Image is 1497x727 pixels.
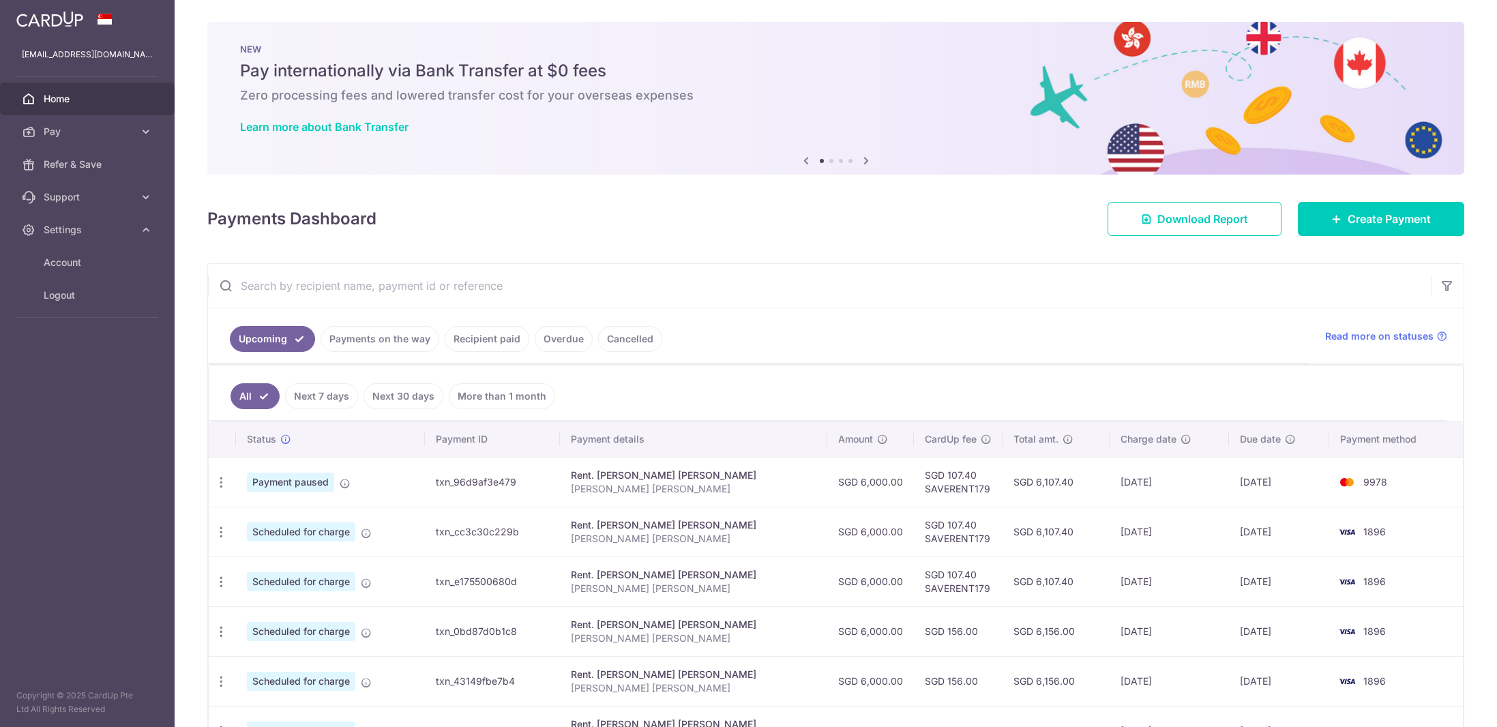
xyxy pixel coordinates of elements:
[1333,474,1361,490] img: Bank Card
[598,326,662,352] a: Cancelled
[914,457,1003,507] td: SGD 107.40 SAVERENT179
[914,606,1003,656] td: SGD 156.00
[560,421,827,457] th: Payment details
[827,606,914,656] td: SGD 6,000.00
[285,383,358,409] a: Next 7 days
[914,656,1003,706] td: SGD 156.00
[247,622,355,641] span: Scheduled for charge
[571,582,816,595] p: [PERSON_NAME] [PERSON_NAME]
[1110,606,1229,656] td: [DATE]
[1110,557,1229,606] td: [DATE]
[247,572,355,591] span: Scheduled for charge
[1003,507,1110,557] td: SGD 6,107.40
[1229,557,1329,606] td: [DATE]
[914,507,1003,557] td: SGD 107.40 SAVERENT179
[240,60,1432,82] h5: Pay internationally via Bank Transfer at $0 fees
[827,457,914,507] td: SGD 6,000.00
[16,11,83,27] img: CardUp
[321,326,439,352] a: Payments on the way
[44,190,134,204] span: Support
[1363,526,1386,537] span: 1896
[1229,656,1329,706] td: [DATE]
[1240,432,1281,446] span: Due date
[44,223,134,237] span: Settings
[1013,432,1058,446] span: Total amt.
[571,482,816,496] p: [PERSON_NAME] [PERSON_NAME]
[1329,421,1463,457] th: Payment method
[827,507,914,557] td: SGD 6,000.00
[247,432,276,446] span: Status
[247,672,355,691] span: Scheduled for charge
[425,557,560,606] td: txn_e175500680d
[1110,656,1229,706] td: [DATE]
[1003,557,1110,606] td: SGD 6,107.40
[1333,574,1361,590] img: Bank Card
[425,606,560,656] td: txn_0bd87d0b1c8
[1325,329,1434,343] span: Read more on statuses
[571,469,816,482] div: Rent. [PERSON_NAME] [PERSON_NAME]
[44,256,134,269] span: Account
[1108,202,1281,236] a: Download Report
[240,87,1432,104] h6: Zero processing fees and lowered transfer cost for your overseas expenses
[425,457,560,507] td: txn_96d9af3e479
[208,264,1431,308] input: Search by recipient name, payment id or reference
[1110,507,1229,557] td: [DATE]
[571,668,816,681] div: Rent. [PERSON_NAME] [PERSON_NAME]
[1363,476,1387,488] span: 9978
[44,288,134,302] span: Logout
[571,632,816,645] p: [PERSON_NAME] [PERSON_NAME]
[1229,457,1329,507] td: [DATE]
[1003,457,1110,507] td: SGD 6,107.40
[207,22,1464,175] img: Bank transfer banner
[364,383,443,409] a: Next 30 days
[231,383,280,409] a: All
[1348,211,1431,227] span: Create Payment
[1363,675,1386,687] span: 1896
[571,532,816,546] p: [PERSON_NAME] [PERSON_NAME]
[449,383,555,409] a: More than 1 month
[247,522,355,541] span: Scheduled for charge
[1333,673,1361,689] img: Bank Card
[425,421,560,457] th: Payment ID
[425,656,560,706] td: txn_43149fbe7b4
[1298,202,1464,236] a: Create Payment
[230,326,315,352] a: Upcoming
[1363,576,1386,587] span: 1896
[207,207,376,231] h4: Payments Dashboard
[571,518,816,532] div: Rent. [PERSON_NAME] [PERSON_NAME]
[1229,606,1329,656] td: [DATE]
[925,432,977,446] span: CardUp fee
[571,568,816,582] div: Rent. [PERSON_NAME] [PERSON_NAME]
[44,92,134,106] span: Home
[445,326,529,352] a: Recipient paid
[1363,625,1386,637] span: 1896
[1121,432,1176,446] span: Charge date
[240,120,409,134] a: Learn more about Bank Transfer
[827,557,914,606] td: SGD 6,000.00
[1333,623,1361,640] img: Bank Card
[827,656,914,706] td: SGD 6,000.00
[1333,524,1361,540] img: Bank Card
[571,618,816,632] div: Rent. [PERSON_NAME] [PERSON_NAME]
[240,44,1432,55] p: NEW
[44,158,134,171] span: Refer & Save
[1325,329,1447,343] a: Read more on statuses
[1003,606,1110,656] td: SGD 6,156.00
[1229,507,1329,557] td: [DATE]
[1003,656,1110,706] td: SGD 6,156.00
[22,48,153,61] p: [EMAIL_ADDRESS][DOMAIN_NAME]
[1110,457,1229,507] td: [DATE]
[44,125,134,138] span: Pay
[914,557,1003,606] td: SGD 107.40 SAVERENT179
[1157,211,1248,227] span: Download Report
[535,326,593,352] a: Overdue
[1410,686,1483,720] iframe: Opens a widget where you can find more information
[838,432,873,446] span: Amount
[247,473,334,492] span: Payment paused
[425,507,560,557] td: txn_cc3c30c229b
[571,681,816,695] p: [PERSON_NAME] [PERSON_NAME]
